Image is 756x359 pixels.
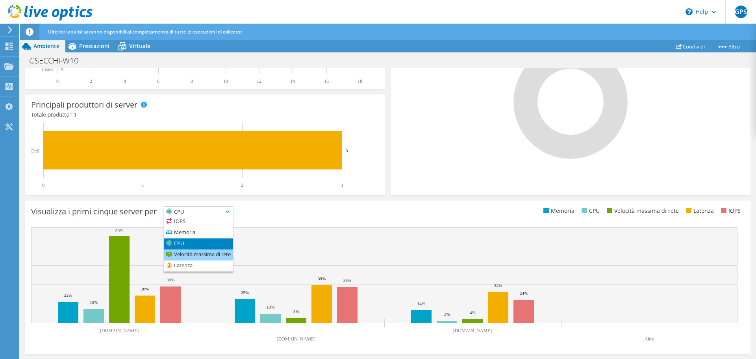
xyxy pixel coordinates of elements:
[318,276,326,281] text: 39%
[31,148,39,154] text: Dell
[56,78,59,84] text: 0
[141,286,149,291] text: 28%
[31,100,137,109] h3: Principali produttori di server
[644,336,654,342] text: Altro
[115,228,123,233] text: 90%
[735,6,747,18] span: GPS
[358,78,362,84] text: 18
[267,305,274,309] text: 10%
[324,78,329,84] text: 16
[167,277,174,282] text: 38%
[257,78,261,84] text: 12
[33,42,59,50] span: Ambiente
[684,206,714,215] li: Latenza
[157,78,159,84] text: 6
[142,182,144,188] text: 1
[64,293,72,298] text: 22%
[26,56,91,65] h1: GSECCHI-W10
[31,110,379,119] h4: Totale produttori:
[346,148,348,153] text: 3
[453,328,492,333] text: [DOMAIN_NAME]
[164,238,233,249] li: CPU
[290,78,295,84] text: 14
[74,111,77,118] span: 1
[417,301,425,306] text: 14%
[341,182,343,188] text: 3
[686,8,693,15] svg: \n
[444,312,450,316] text: 3%
[61,67,63,71] text: 0
[79,42,109,50] span: Prestazioni
[223,78,228,84] text: 10
[520,291,528,296] text: 24%
[124,78,126,84] text: 4
[191,78,193,84] text: 8
[670,40,711,52] a: Condividi
[164,260,233,272] li: Latenza
[541,206,574,215] li: Memoria
[470,310,476,315] text: 4%
[164,227,233,238] li: Memoria
[90,78,92,84] text: 2
[277,336,316,342] text: [DOMAIN_NAME]
[164,216,233,227] li: IOPS
[164,249,233,260] li: Velocità massima di rete
[129,42,150,50] span: Virtuale
[580,206,600,215] li: CPU
[605,206,679,215] li: Velocità massima di rete
[241,290,249,295] text: 25%
[42,67,54,72] text: Fisico
[241,182,243,188] text: 2
[100,328,139,333] text: [DOMAIN_NAME]
[164,207,223,216] span: CPU
[293,309,299,314] text: 5%
[48,28,243,35] span: Ulteriori analisi saranno disponibili al completamento di tutte le esecuzioni di collector.
[42,182,44,188] text: 0
[719,206,741,215] li: IOPS
[711,40,746,52] a: Altro
[343,278,351,283] text: 38%
[90,300,98,305] text: 15%
[494,283,502,288] text: 32%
